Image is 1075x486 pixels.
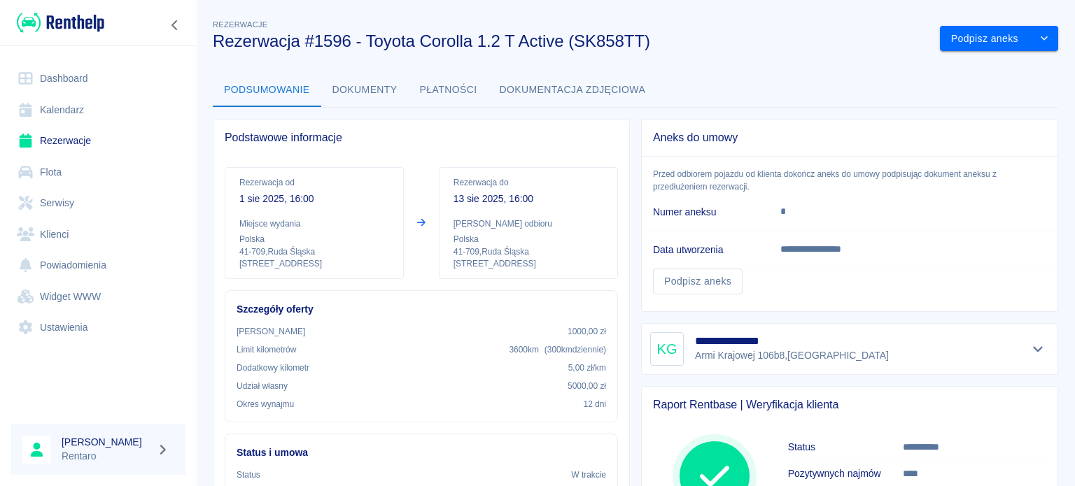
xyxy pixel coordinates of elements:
[213,20,267,29] span: Rezerwacje
[237,445,606,460] h6: Status i umowa
[213,73,321,107] button: Podsumowanie
[11,281,185,313] a: Widget WWW
[454,192,603,206] p: 13 sie 2025, 16:00
[650,332,684,366] div: KG
[11,312,185,343] a: Ustawienia
[568,380,606,392] p: 5000,00 zł
[940,26,1030,52] button: Podpisz aneks
[788,466,904,480] h6: Pozytywnych najmów
[62,449,151,464] p: Rentaro
[237,325,305,338] p: [PERSON_NAME]
[239,176,389,189] p: Rezerwacja od
[239,233,389,245] p: Polska
[568,362,606,374] p: 5,00 zł /km
[653,131,1046,145] span: Aneks do umowy
[11,219,185,250] a: Klienci
[571,469,606,481] p: W trakcie
[164,16,185,34] button: Zwiń nawigację
[653,398,1046,412] span: Raport Rentbase | Weryfikacja klienta
[454,217,603,230] p: [PERSON_NAME] odbioru
[237,398,294,410] p: Okres wynajmu
[17,11,104,34] img: Renthelp logo
[454,245,603,258] p: 41-709 , Ruda Śląska
[584,398,606,410] p: 12 dni
[11,11,104,34] a: Renthelp logo
[409,73,489,107] button: Płatności
[788,440,904,454] h6: Status
[237,302,606,317] h6: Szczegóły oferty
[239,258,389,270] p: [STREET_ADDRESS]
[237,362,309,374] p: Dodatkowy kilometr
[653,205,758,219] h6: Numer aneksu
[225,131,618,145] span: Podstawowe informacje
[454,258,603,270] p: [STREET_ADDRESS]
[1030,26,1058,52] button: drop-down
[642,168,1058,193] p: Przed odbiorem pojazdu od klienta dokończ aneks do umowy podpisując dokument aneksu z przedłużeni...
[237,469,260,481] p: Status
[213,31,929,51] h3: Rezerwacja #1596 - Toyota Corolla 1.2 T Active (SK858TT)
[11,94,185,126] a: Kalendarz
[62,435,151,449] h6: [PERSON_NAME]
[11,125,185,157] a: Rezerwacje
[239,245,389,258] p: 41-709 , Ruda Śląska
[454,233,603,245] p: Polska
[653,243,758,257] h6: Data utworzenia
[239,192,389,206] p: 1 sie 2025, 16:00
[11,187,185,219] a: Serwisy
[1027,339,1050,359] button: Pokaż szczegóły
[653,269,743,294] a: Podpisz aneks
[11,250,185,281] a: Powiadomienia
[509,343,606,356] p: 3600 km
[237,380,288,392] p: Udział własny
[489,73,657,107] button: Dokumentacja zdjęciowa
[454,176,603,189] p: Rezerwacja do
[11,157,185,188] a: Flota
[568,325,606,338] p: 1000,00 zł
[321,73,409,107] button: Dokumenty
[544,345,606,355] span: ( 300 km dziennie )
[239,217,389,230] p: Miejsce wydania
[11,63,185,94] a: Dashboard
[237,343,296,356] p: Limit kilometrów
[695,348,889,363] p: Armi Krajowej 106b8 , [GEOGRAPHIC_DATA]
